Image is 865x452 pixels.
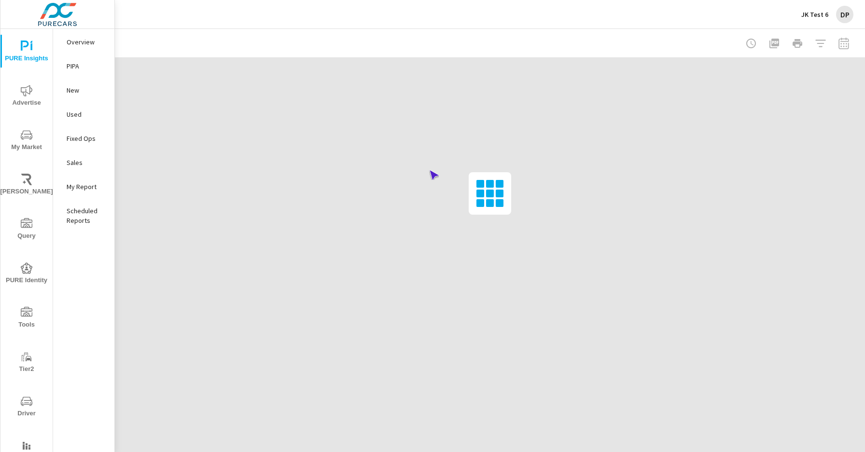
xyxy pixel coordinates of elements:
p: Fixed Ops [67,134,107,143]
div: Fixed Ops [53,131,114,146]
div: My Report [53,179,114,194]
div: Overview [53,35,114,49]
p: Overview [67,37,107,47]
p: Sales [67,158,107,167]
div: DP [836,6,853,23]
div: New [53,83,114,97]
span: PURE Insights [3,41,50,64]
span: [PERSON_NAME] [3,174,50,197]
span: Driver [3,396,50,419]
div: Scheduled Reports [53,204,114,228]
p: Scheduled Reports [67,206,107,225]
p: Used [67,110,107,119]
span: PURE Identity [3,262,50,286]
div: Used [53,107,114,122]
span: My Market [3,129,50,153]
div: Sales [53,155,114,170]
p: My Report [67,182,107,192]
span: Query [3,218,50,242]
span: Tools [3,307,50,330]
p: New [67,85,107,95]
span: Advertise [3,85,50,109]
p: PIPA [67,61,107,71]
p: JK Test 6 [801,10,828,19]
span: Tier2 [3,351,50,375]
div: PIPA [53,59,114,73]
